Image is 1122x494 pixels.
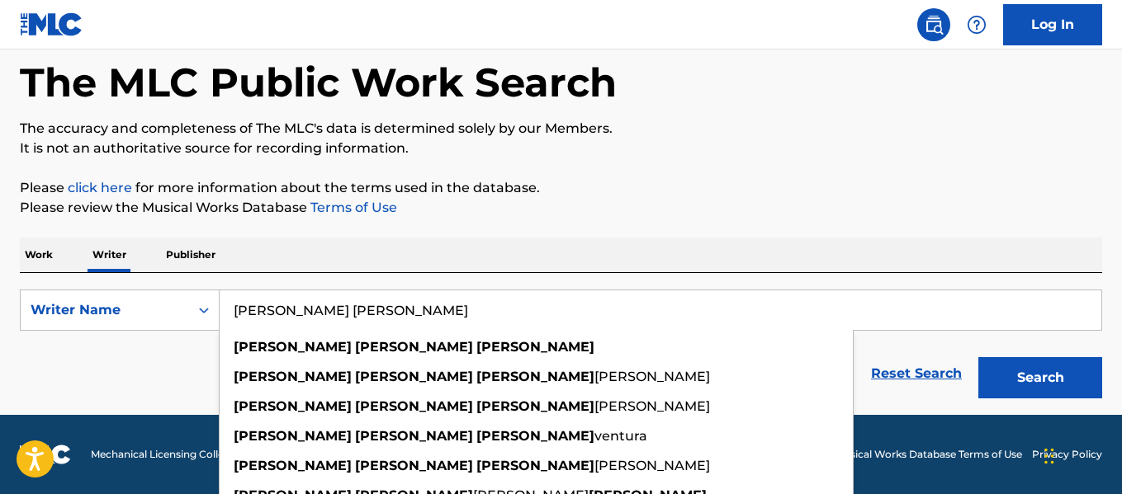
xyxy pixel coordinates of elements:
[307,200,397,215] a: Terms of Use
[960,8,993,41] div: Help
[476,458,594,473] strong: [PERSON_NAME]
[835,447,1022,462] a: Musical Works Database Terms of Use
[594,369,710,384] span: [PERSON_NAME]
[1032,447,1102,462] a: Privacy Policy
[234,339,352,355] strong: [PERSON_NAME]
[355,428,473,444] strong: [PERSON_NAME]
[355,339,473,355] strong: [PERSON_NAME]
[967,15,987,35] img: help
[234,458,352,473] strong: [PERSON_NAME]
[20,139,1102,158] p: It is not an authoritative source for recording information.
[20,238,58,272] p: Work
[161,238,220,272] p: Publisher
[476,428,594,444] strong: [PERSON_NAME]
[1003,4,1102,45] a: Log In
[863,355,970,392] a: Reset Search
[355,398,473,414] strong: [PERSON_NAME]
[917,8,950,41] a: Public Search
[924,15,944,35] img: search
[20,12,83,36] img: MLC Logo
[234,428,352,444] strong: [PERSON_NAME]
[20,178,1102,198] p: Please for more information about the terms used in the database.
[476,369,594,384] strong: [PERSON_NAME]
[1044,431,1054,481] div: Arrastrar
[594,398,710,414] span: [PERSON_NAME]
[1039,415,1122,494] div: Widget de chat
[88,238,131,272] p: Writer
[20,445,71,464] img: logo
[594,458,710,473] span: [PERSON_NAME]
[594,428,647,444] span: ventura
[1039,415,1122,494] iframe: Chat Widget
[31,300,179,320] div: Writer Name
[978,357,1102,398] button: Search
[20,119,1102,139] p: The accuracy and completeness of The MLC's data is determined solely by our Members.
[20,198,1102,218] p: Please review the Musical Works Database
[234,398,352,414] strong: [PERSON_NAME]
[20,58,617,107] h1: The MLC Public Work Search
[91,447,282,462] span: Mechanical Licensing Collective © 2025
[355,458,473,473] strong: [PERSON_NAME]
[234,369,352,384] strong: [PERSON_NAME]
[68,180,132,195] a: click here
[476,339,594,355] strong: [PERSON_NAME]
[476,398,594,414] strong: [PERSON_NAME]
[20,289,1102,407] form: Search Form
[355,369,473,384] strong: [PERSON_NAME]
